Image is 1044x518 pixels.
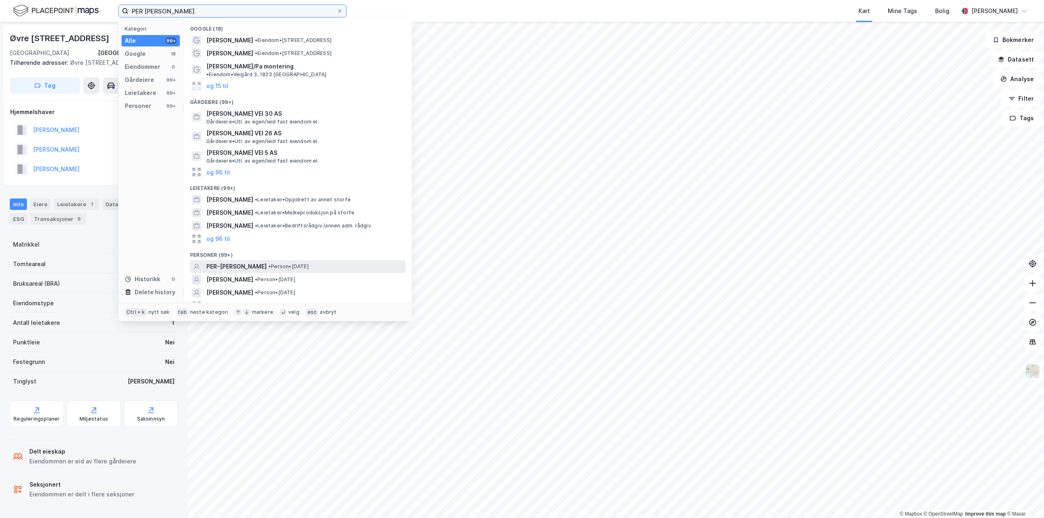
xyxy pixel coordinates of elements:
span: [PERSON_NAME]/Pa montering [206,62,294,71]
div: Eiendommen er eid av flere gårdeiere [29,456,136,466]
a: Improve this map [965,511,1006,517]
button: Tags [1003,110,1041,126]
span: [PERSON_NAME] VEI 5 AS [206,148,402,158]
div: nytt søk [148,309,170,315]
img: Z [1025,364,1040,379]
div: Mine Tags [888,6,917,16]
div: Øvre [STREET_ADDRESS] [10,58,171,68]
div: neste kategori [190,309,228,315]
div: 1 [88,200,96,208]
a: Mapbox [900,511,922,517]
div: Antall leietakere [13,318,60,328]
span: [PERSON_NAME] VEI 26 AS [206,128,402,138]
button: Datasett [991,51,1041,68]
div: velg [288,309,299,315]
span: Eiendom • Veigård 3, 1823 [GEOGRAPHIC_DATA] [206,71,326,78]
span: [PERSON_NAME] VEI 30 AS [206,109,402,119]
button: og 96 til [206,167,230,177]
div: 1 [172,318,175,328]
div: esc [306,308,319,316]
input: Søk på adresse, matrikkel, gårdeiere, leietakere eller personer [128,5,336,17]
span: [PERSON_NAME] [206,35,253,45]
div: 99+ [165,103,177,109]
div: Eiendomstype [13,298,54,308]
div: Gårdeiere (99+) [184,93,412,107]
div: Leietakere (99+) [184,179,412,193]
a: OpenStreetMap [924,511,963,517]
span: [PERSON_NAME] [206,195,253,205]
span: [PERSON_NAME] [206,288,253,298]
button: Tag [10,77,80,94]
div: Transaksjoner [31,213,86,225]
span: PER-[PERSON_NAME] [206,262,267,271]
div: markere [252,309,273,315]
div: Google (18) [184,19,412,34]
div: Eiere [30,198,51,210]
span: Leietaker • Oppdrett av annet storfe [255,196,351,203]
iframe: Chat Widget [1003,479,1044,518]
span: • [255,50,257,56]
span: Leietaker • Melkeproduksjon på storfe [255,209,354,216]
div: Seksjonert [29,480,134,489]
button: og 15 til [206,81,228,91]
span: Gårdeiere • Utl. av egen/leid fast eiendom el. [206,138,319,145]
span: Eiendom • [STREET_ADDRESS] [255,50,332,57]
span: Gårdeiere • Utl. av egen/leid fast eiendom el. [206,119,319,125]
div: [GEOGRAPHIC_DATA], 6/142 [98,48,178,58]
div: 9 [75,215,83,223]
div: Delete history [135,287,175,297]
button: Filter [1002,90,1041,107]
span: Eiendom • [STREET_ADDRESS] [255,37,332,44]
div: Nei [165,357,175,367]
div: 0 [170,276,177,282]
div: [GEOGRAPHIC_DATA] [10,48,69,58]
div: Eiendommen er delt i flere seksjoner [29,489,134,499]
button: og 96 til [206,301,230,311]
div: Kategori [125,26,180,32]
div: Gårdeiere [125,75,154,85]
span: • [255,276,257,282]
div: Punktleie [13,337,40,347]
div: Leietakere [54,198,99,210]
span: Person • [DATE] [268,263,309,270]
button: Bokmerker [986,32,1041,48]
span: [PERSON_NAME] [206,48,253,58]
div: Øvre [STREET_ADDRESS] [10,32,111,45]
div: [PERSON_NAME] [971,6,1018,16]
div: 99+ [165,77,177,83]
span: Person • [DATE] [255,289,295,296]
span: • [255,289,257,295]
div: Matrikkel [13,240,40,249]
span: [PERSON_NAME] [206,208,253,218]
div: Personer (99+) [184,245,412,260]
div: ESG [10,213,27,225]
span: Person • [DATE] [255,276,295,283]
div: Tinglyst [13,377,36,386]
div: Historikk [125,274,160,284]
div: Delt eieskap [29,447,136,456]
span: • [268,263,271,269]
div: Datasett [102,198,133,210]
div: 99+ [165,90,177,96]
div: Nei [165,337,175,347]
div: Info [10,198,27,210]
div: avbryt [320,309,336,315]
div: 18 [170,51,177,57]
div: Leietakere [125,88,156,98]
div: Ctrl + k [125,308,147,316]
div: 99+ [165,37,177,44]
div: Miljøstatus [80,416,108,422]
span: • [255,196,257,203]
div: Alle [125,36,136,46]
div: Google [125,49,146,59]
button: og 96 til [206,234,230,244]
span: • [255,209,257,216]
span: [PERSON_NAME] [206,275,253,284]
span: • [206,71,209,77]
button: Analyse [993,71,1041,87]
div: Eiendommer [125,62,160,72]
span: Gårdeiere • Utl. av egen/leid fast eiendom el. [206,158,319,164]
div: Bruksareal (BRA) [13,279,60,289]
div: Tomteareal [13,259,46,269]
